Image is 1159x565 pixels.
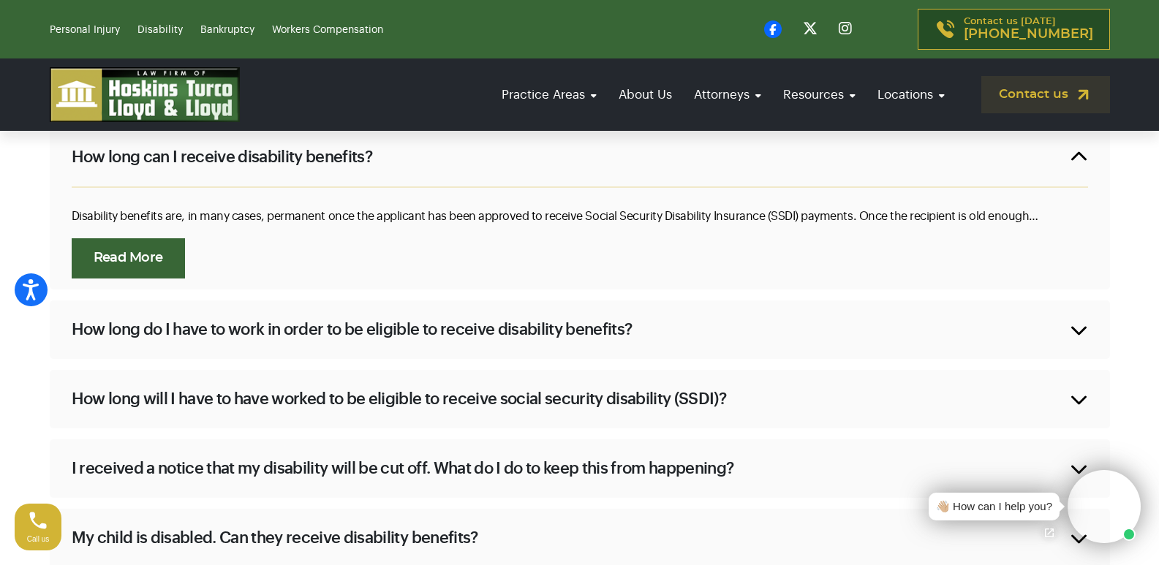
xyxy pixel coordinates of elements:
[50,25,120,35] a: Personal Injury
[1034,517,1065,548] a: Open chat
[494,74,604,115] a: Practice Areas
[964,17,1093,42] p: Contact us [DATE]
[936,498,1052,515] div: 👋🏼 How can I help you?
[964,27,1093,42] span: [PHONE_NUMBER]
[687,74,769,115] a: Attorneys
[776,74,863,115] a: Resources
[272,25,383,35] a: Workers Compensation
[27,535,50,543] span: Call us
[72,458,734,479] h2: I received a notice that my disability will be cut off. What do I do to keep this from happening?
[72,206,1088,227] p: Disability benefits are, in many cases, permanent once the applicant has been approved to receive...
[918,9,1110,50] a: Contact us [DATE][PHONE_NUMBER]
[870,74,952,115] a: Locations
[981,76,1110,113] a: Contact us
[611,74,679,115] a: About Us
[72,319,633,341] h2: How long do I have to work in order to be eligible to receive disability benefits?
[72,146,373,168] h2: How long can I receive disability benefits?
[50,67,240,122] img: logo
[72,527,478,549] h2: My child is disabled. Can they receive disability benefits?
[200,25,254,35] a: Bankruptcy
[137,25,183,35] a: Disability
[72,388,727,410] h2: How long will I have to have worked to be eligible to receive social security disability (SSDI)?
[72,238,185,278] a: Read More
